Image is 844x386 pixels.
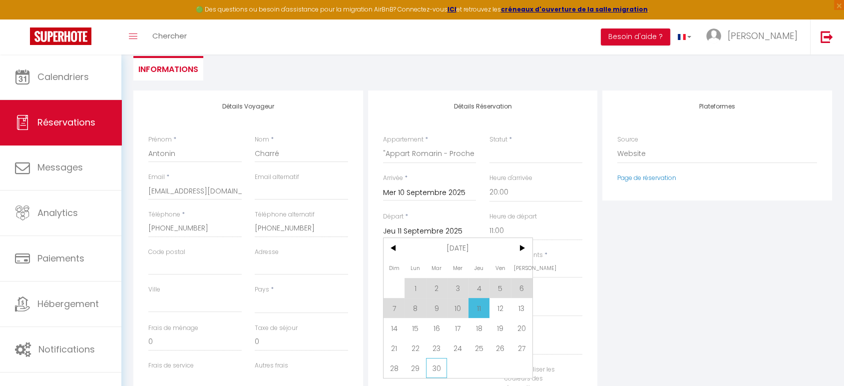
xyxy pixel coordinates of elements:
a: Page de réservation [617,173,676,182]
span: 16 [426,318,447,338]
label: Nom [255,135,269,144]
label: Pays [255,285,269,294]
img: ... [706,28,721,43]
span: Réservations [37,116,95,128]
span: 29 [405,358,426,378]
span: 5 [489,278,511,298]
span: 6 [511,278,532,298]
span: 2 [426,278,447,298]
button: Besoin d'aide ? [601,28,670,45]
span: 7 [384,298,405,318]
span: 26 [489,338,511,358]
span: Mar [426,258,447,278]
label: Email [148,172,165,182]
span: [DATE] [405,238,511,258]
span: Paiements [37,252,84,264]
span: 20 [511,318,532,338]
span: 1 [405,278,426,298]
span: 25 [468,338,490,358]
span: 3 [447,278,468,298]
label: Code postal [148,247,185,257]
span: 30 [426,358,447,378]
span: Lun [405,258,426,278]
span: < [384,238,405,258]
span: 27 [511,338,532,358]
label: Taxe de séjour [255,323,298,333]
span: 28 [384,358,405,378]
label: Frais de service [148,361,194,370]
span: 11 [468,298,490,318]
span: Dim [384,258,405,278]
label: Frais de ménage [148,323,198,333]
label: Arrivée [383,173,403,183]
label: Statut [489,135,507,144]
h4: Détails Réservation [383,103,583,110]
h4: Plateformes [617,103,817,110]
label: Téléphone [148,210,180,219]
label: Heure d'arrivée [489,173,532,183]
li: Informations [133,56,203,80]
span: Messages [37,161,83,173]
span: 15 [405,318,426,338]
span: Jeu [468,258,490,278]
span: 18 [468,318,490,338]
span: Hébergement [37,297,99,310]
span: 9 [426,298,447,318]
span: 4 [468,278,490,298]
a: ... [PERSON_NAME] [699,19,810,54]
span: Mer [447,258,468,278]
label: Appartement [383,135,423,144]
img: logout [821,30,833,43]
span: [PERSON_NAME] [728,29,798,42]
span: > [511,238,532,258]
button: Ouvrir le widget de chat LiveChat [8,4,38,34]
label: Email alternatif [255,172,299,182]
a: Chercher [145,19,194,54]
span: 13 [511,298,532,318]
span: 19 [489,318,511,338]
span: 12 [489,298,511,318]
span: 10 [447,298,468,318]
span: 21 [384,338,405,358]
a: ICI [447,5,456,13]
span: 22 [405,338,426,358]
label: Départ [383,212,404,221]
span: Notifications [38,343,95,355]
span: Chercher [152,30,187,41]
label: Source [617,135,638,144]
label: Adresse [255,247,279,257]
label: Téléphone alternatif [255,210,315,219]
span: 8 [405,298,426,318]
span: Calendriers [37,70,89,83]
span: 14 [384,318,405,338]
a: créneaux d'ouverture de la salle migration [501,5,648,13]
label: Ville [148,285,160,294]
span: [PERSON_NAME] [511,258,532,278]
label: Autres frais [255,361,288,370]
label: Heure de départ [489,212,537,221]
span: Ven [489,258,511,278]
h4: Détails Voyageur [148,103,348,110]
span: Analytics [37,206,78,219]
label: Prénom [148,135,172,144]
span: 24 [447,338,468,358]
span: 23 [426,338,447,358]
img: Super Booking [30,27,91,45]
span: 17 [447,318,468,338]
